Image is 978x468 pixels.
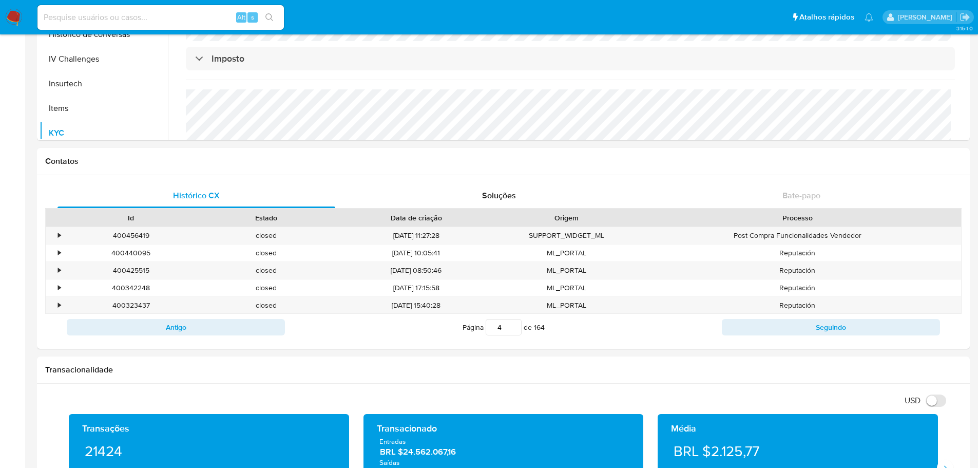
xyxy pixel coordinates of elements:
[64,262,199,279] div: 400425515
[199,262,334,279] div: closed
[58,248,61,258] div: •
[960,12,970,23] a: Sair
[499,262,634,279] div: ML_PORTAL
[64,245,199,261] div: 400440095
[67,319,285,335] button: Antigo
[334,227,499,244] div: [DATE] 11:27:28
[956,24,973,32] span: 3.154.0
[40,22,168,47] button: Histórico de conversas
[534,322,545,332] span: 164
[237,12,245,22] span: Alt
[499,279,634,296] div: ML_PORTAL
[199,297,334,314] div: closed
[799,12,854,23] span: Atalhos rápidos
[463,319,545,335] span: Página de
[634,262,961,279] div: Reputación
[199,279,334,296] div: closed
[58,283,61,293] div: •
[40,71,168,96] button: Insurtech
[40,96,168,121] button: Items
[334,245,499,261] div: [DATE] 10:05:41
[186,47,955,70] div: Imposto
[782,190,820,201] span: Bate-papo
[499,245,634,261] div: ML_PORTAL
[71,213,191,223] div: Id
[64,297,199,314] div: 400323437
[634,297,961,314] div: Reputación
[634,245,961,261] div: Reputación
[64,279,199,296] div: 400342248
[334,262,499,279] div: [DATE] 08:50:46
[506,213,627,223] div: Origem
[482,190,516,201] span: Soluções
[251,12,254,22] span: s
[45,365,962,375] h1: Transacionalidade
[212,53,244,64] h3: Imposto
[37,11,284,24] input: Pesquise usuários ou casos...
[45,156,962,166] h1: Contatos
[334,279,499,296] div: [DATE] 17:15:58
[40,121,168,145] button: KYC
[722,319,940,335] button: Seguindo
[199,245,334,261] div: closed
[634,279,961,296] div: Reputación
[199,227,334,244] div: closed
[865,13,873,22] a: Notificações
[58,231,61,240] div: •
[173,190,220,201] span: Histórico CX
[58,266,61,275] div: •
[341,213,492,223] div: Data de criação
[64,227,199,244] div: 400456419
[40,47,168,71] button: IV Challenges
[634,227,961,244] div: Post Compra Funcionalidades Vendedor
[259,10,280,25] button: search-icon
[58,301,61,310] div: •
[499,227,634,244] div: SUPPORT_WIDGET_ML
[898,12,956,22] p: edgar.zuliani@mercadolivre.com
[499,297,634,314] div: ML_PORTAL
[206,213,327,223] div: Estado
[334,297,499,314] div: [DATE] 15:40:28
[641,213,954,223] div: Processo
